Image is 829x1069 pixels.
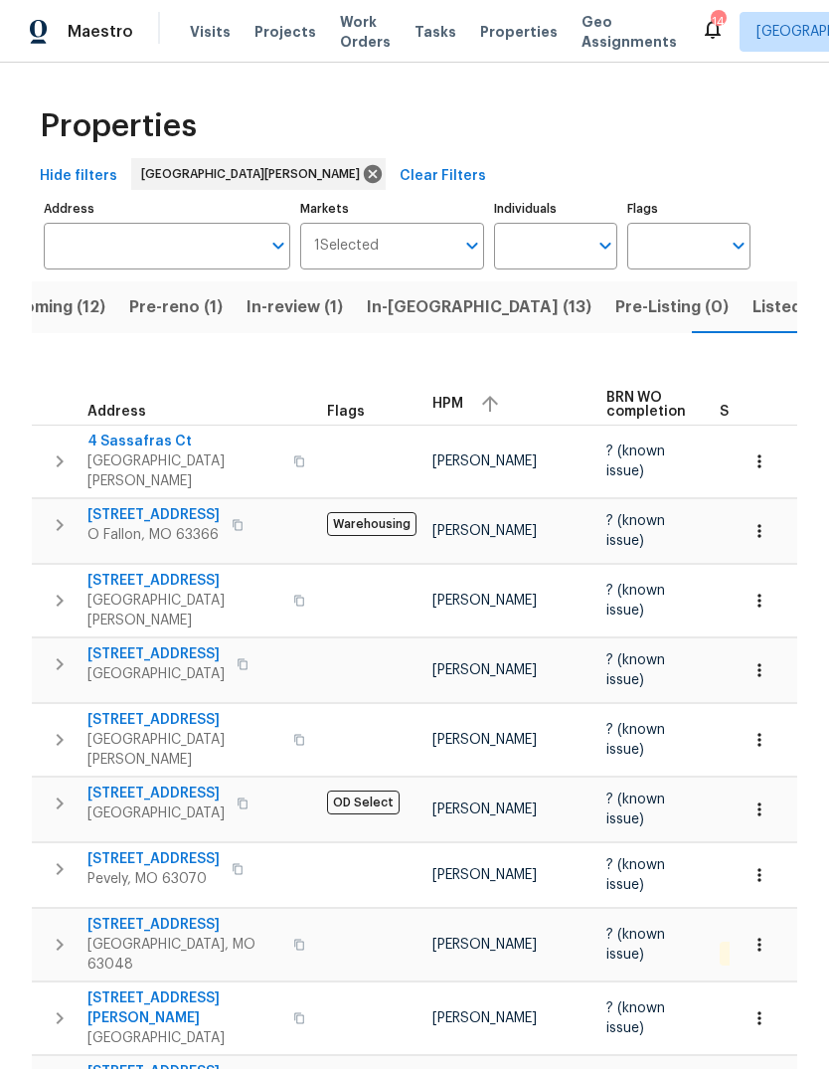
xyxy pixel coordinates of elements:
[414,25,456,39] span: Tasks
[432,733,537,747] span: [PERSON_NAME]
[606,653,665,687] span: ? (known issue)
[247,293,343,321] span: In-review (1)
[87,505,220,525] span: [STREET_ADDRESS]
[432,938,537,952] span: [PERSON_NAME]
[432,663,537,677] span: [PERSON_NAME]
[367,293,591,321] span: In-[GEOGRAPHIC_DATA] (13)
[432,802,537,816] span: [PERSON_NAME]
[87,803,225,823] span: [GEOGRAPHIC_DATA]
[87,525,220,545] span: O Fallon, MO 63366
[32,158,125,195] button: Hide filters
[591,232,619,260] button: Open
[87,644,225,664] span: [STREET_ADDRESS]
[327,512,416,536] span: Warehousing
[432,868,537,882] span: [PERSON_NAME]
[327,405,365,419] span: Flags
[264,232,292,260] button: Open
[581,12,677,52] span: Geo Assignments
[87,664,225,684] span: [GEOGRAPHIC_DATA]
[87,405,146,419] span: Address
[300,203,485,215] label: Markets
[606,514,665,548] span: ? (known issue)
[87,571,281,591] span: [STREET_ADDRESS]
[432,524,537,538] span: [PERSON_NAME]
[606,445,665,478] span: ? (known issue)
[606,858,665,892] span: ? (known issue)
[87,849,220,869] span: [STREET_ADDRESS]
[87,869,220,889] span: Pevely, MO 63070
[711,12,725,32] div: 14
[87,988,281,1028] span: [STREET_ADDRESS][PERSON_NAME]
[725,232,752,260] button: Open
[606,584,665,618] span: ? (known issue)
[615,293,729,321] span: Pre-Listing (0)
[392,158,494,195] button: Clear Filters
[40,164,117,189] span: Hide filters
[606,391,686,419] span: BRN WO completion
[40,116,197,136] span: Properties
[87,1028,281,1048] span: [GEOGRAPHIC_DATA]
[606,1001,665,1035] span: ? (known issue)
[68,22,133,42] span: Maestro
[87,915,281,935] span: [STREET_ADDRESS]
[720,405,784,419] span: Summary
[432,594,537,608] span: [PERSON_NAME]
[340,12,391,52] span: Work Orders
[190,22,231,42] span: Visits
[87,710,281,730] span: [STREET_ADDRESS]
[254,22,316,42] span: Projects
[141,164,368,184] span: [GEOGRAPHIC_DATA][PERSON_NAME]
[314,238,379,255] span: 1 Selected
[606,793,665,826] span: ? (known issue)
[494,203,617,215] label: Individuals
[400,164,486,189] span: Clear Filters
[627,203,750,215] label: Flags
[44,203,290,215] label: Address
[606,928,665,962] span: ? (known issue)
[327,791,400,814] span: OD Select
[87,432,281,451] span: 4 Sassafras Ct
[129,293,223,321] span: Pre-reno (1)
[480,22,558,42] span: Properties
[432,454,537,468] span: [PERSON_NAME]
[432,1011,537,1025] span: [PERSON_NAME]
[87,935,281,975] span: [GEOGRAPHIC_DATA], MO 63048
[131,158,386,190] div: [GEOGRAPHIC_DATA][PERSON_NAME]
[87,784,225,803] span: [STREET_ADDRESS]
[606,723,665,757] span: ? (known issue)
[458,232,486,260] button: Open
[87,591,281,630] span: [GEOGRAPHIC_DATA][PERSON_NAME]
[432,397,463,411] span: HPM
[87,730,281,770] span: [GEOGRAPHIC_DATA][PERSON_NAME]
[87,451,281,491] span: [GEOGRAPHIC_DATA][PERSON_NAME]
[722,945,764,962] span: 1 QC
